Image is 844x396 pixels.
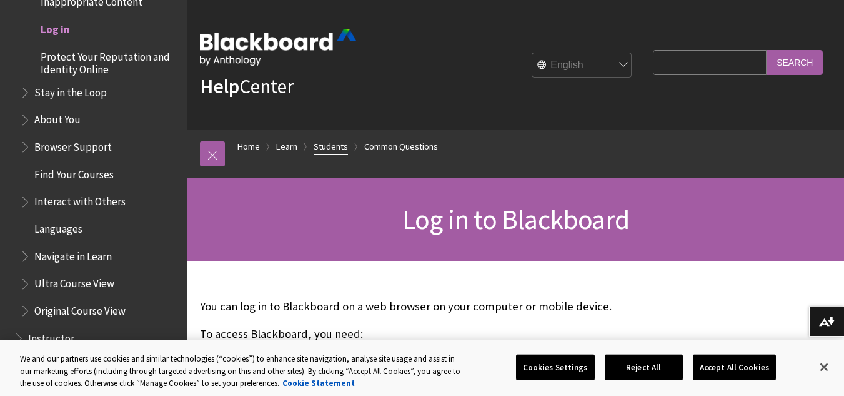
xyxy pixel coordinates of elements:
[34,109,81,126] span: About You
[237,139,260,155] a: Home
[34,82,107,99] span: Stay in the Loop
[314,139,348,155] a: Students
[200,74,294,99] a: HelpCenter
[200,326,647,342] p: To access Blackboard, you need:
[200,298,647,315] p: You can log in to Blackboard on a web browser on your computer or mobile device.
[810,353,838,381] button: Close
[282,378,355,388] a: More information about your privacy, opens in a new tab
[364,139,438,155] a: Common Questions
[20,353,464,390] div: We and our partners use cookies and similar technologies (“cookies”) to enhance site navigation, ...
[34,218,82,235] span: Languages
[34,300,126,317] span: Original Course View
[516,354,595,380] button: Cookies Settings
[28,328,74,345] span: Instructor
[41,19,70,36] span: Log in
[402,202,629,236] span: Log in to Blackboard
[200,74,239,99] strong: Help
[34,164,114,181] span: Find Your Courses
[41,46,179,76] span: Protect Your Reputation and Identity Online
[693,354,776,380] button: Accept All Cookies
[34,191,126,208] span: Interact with Others
[276,139,297,155] a: Learn
[34,136,112,153] span: Browser Support
[767,50,823,74] input: Search
[34,246,112,263] span: Navigate in Learn
[34,273,114,290] span: Ultra Course View
[200,29,356,66] img: Blackboard by Anthology
[605,354,683,380] button: Reject All
[532,53,632,78] select: Site Language Selector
